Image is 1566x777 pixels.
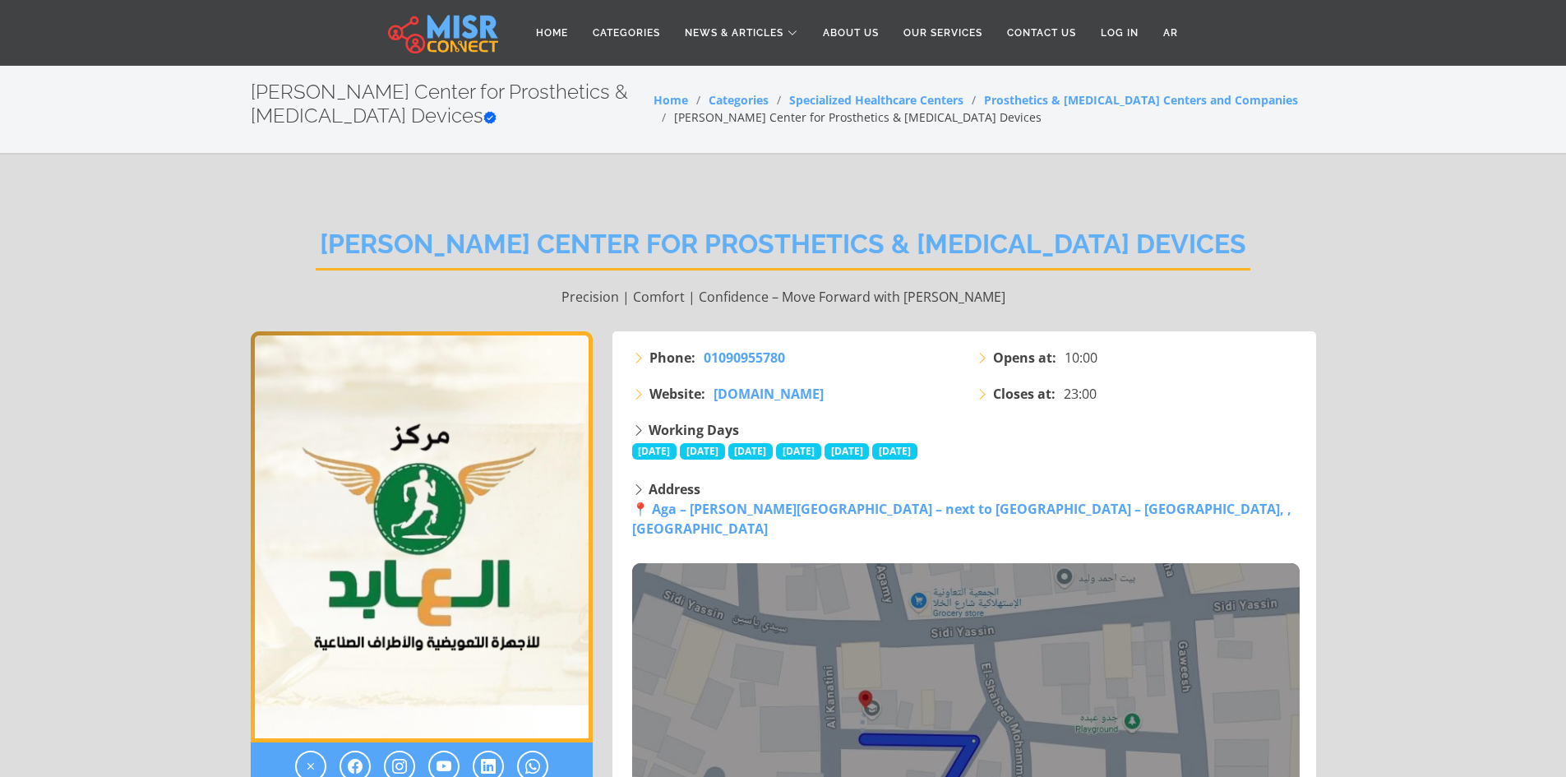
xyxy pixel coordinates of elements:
a: About Us [811,17,891,49]
a: Log in [1088,17,1151,49]
svg: Verified account [483,111,497,124]
span: News & Articles [685,25,783,40]
span: 10:00 [1065,348,1097,368]
span: [DATE] [825,443,870,460]
span: [DATE] [632,443,677,460]
a: Our Services [891,17,995,49]
img: Al Abed Center for Prosthetics & Orthotic Devices [251,331,593,742]
img: main.misr_connect [388,12,498,53]
strong: Phone: [649,348,695,368]
strong: Closes at: [993,384,1056,404]
strong: Website: [649,384,705,404]
a: Home [654,92,688,108]
span: [DATE] [776,443,821,460]
a: Specialized Healthcare Centers [789,92,963,108]
a: AR [1151,17,1190,49]
span: [DATE] [680,443,725,460]
a: Prosthetics & [MEDICAL_DATA] Centers and Companies [984,92,1298,108]
span: 01090955780 [704,349,785,367]
a: News & Articles [672,17,811,49]
h2: [PERSON_NAME] Center for Prosthetics & [MEDICAL_DATA] Devices [251,81,654,128]
p: Precision | Comfort | Confidence – Move Forward with [PERSON_NAME] [251,287,1316,307]
a: Home [524,17,580,49]
span: [DATE] [872,443,917,460]
span: 23:00 [1064,384,1097,404]
a: 01090955780 [704,348,785,368]
li: [PERSON_NAME] Center for Prosthetics & [MEDICAL_DATA] Devices [654,109,1042,126]
div: 1 / 1 [251,331,593,742]
h2: [PERSON_NAME] Center for Prosthetics & [MEDICAL_DATA] Devices [316,229,1250,271]
a: [DOMAIN_NAME] [714,384,824,404]
span: [DOMAIN_NAME] [714,385,824,403]
a: Contact Us [995,17,1088,49]
a: Categories [580,17,672,49]
strong: Address [649,480,700,498]
strong: Working Days [649,421,739,439]
a: Categories [709,92,769,108]
span: [DATE] [728,443,774,460]
strong: Opens at: [993,348,1056,368]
